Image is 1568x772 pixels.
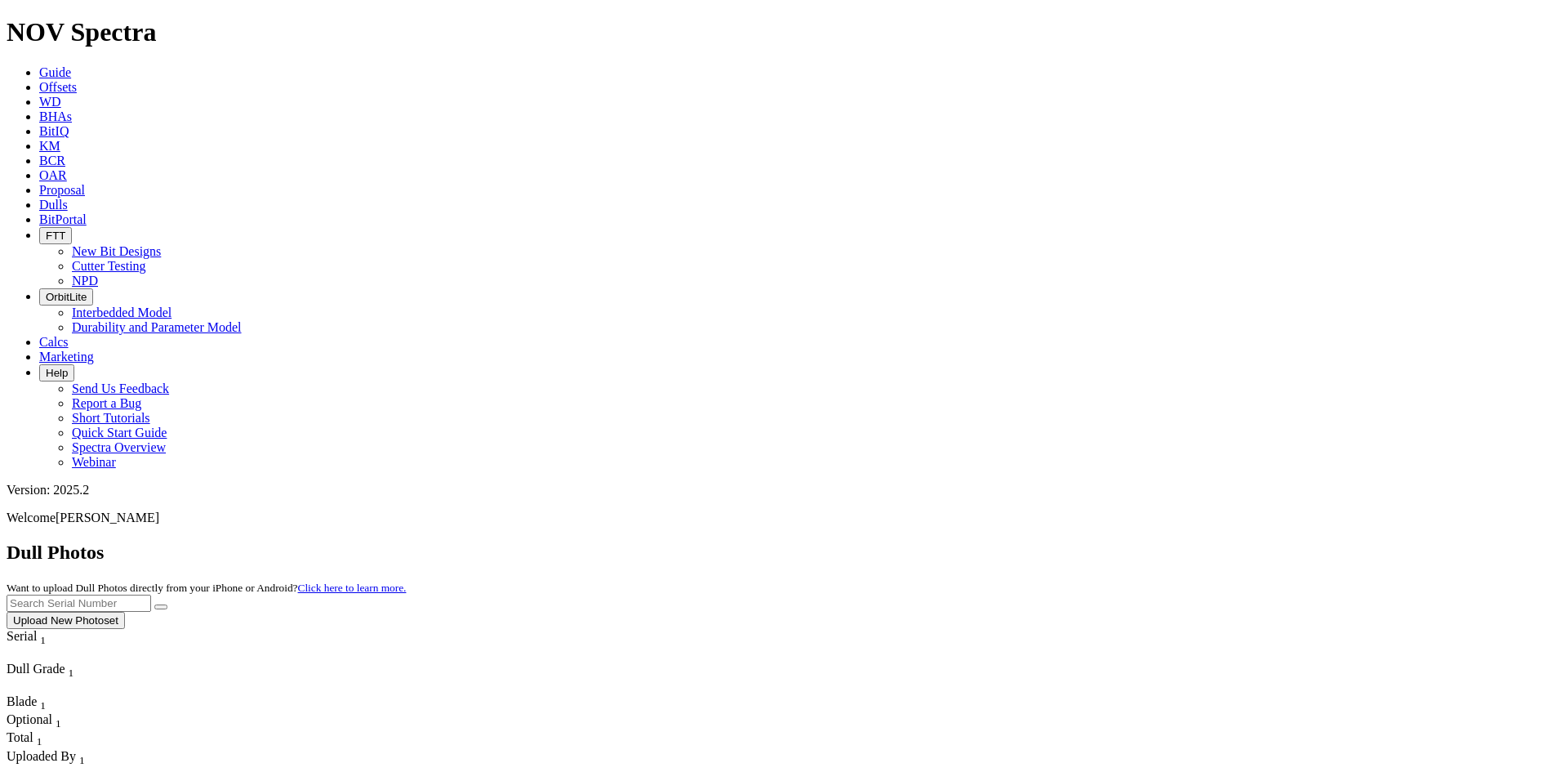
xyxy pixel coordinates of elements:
span: Sort None [69,662,74,676]
a: Offsets [39,80,77,94]
a: Marketing [39,350,94,364]
button: Help [39,364,74,382]
div: Sort None [7,712,64,730]
a: Report a Bug [72,396,141,410]
button: FTT [39,227,72,244]
sub: 1 [40,634,46,646]
a: Durability and Parameter Model [72,320,242,334]
a: Calcs [39,335,69,349]
sub: 1 [40,699,46,712]
button: OrbitLite [39,288,93,306]
a: New Bit Designs [72,244,161,258]
a: Proposal [39,183,85,197]
h1: NOV Spectra [7,17,1561,47]
span: Dull Grade [7,662,65,676]
div: Optional Sort None [7,712,64,730]
p: Welcome [7,511,1561,525]
a: Webinar [72,455,116,469]
div: Total Sort None [7,730,64,748]
span: Blade [7,694,37,708]
a: Cutter Testing [72,259,146,273]
a: Interbedded Model [72,306,171,319]
a: Short Tutorials [72,411,150,425]
div: Column Menu [7,680,121,694]
div: Version: 2025.2 [7,483,1561,498]
div: Dull Grade Sort None [7,662,121,680]
span: Sort None [56,712,61,726]
a: BitIQ [39,124,69,138]
a: KM [39,139,60,153]
a: BitPortal [39,212,87,226]
span: Total [7,730,33,744]
a: OAR [39,168,67,182]
div: Column Menu [7,647,76,662]
a: WD [39,95,61,109]
span: Serial [7,629,37,643]
div: Sort None [7,662,121,694]
sub: 1 [37,736,42,748]
a: Quick Start Guide [72,426,167,440]
sub: 1 [56,717,61,730]
span: Optional [7,712,52,726]
div: Sort None [7,694,64,712]
span: Sort None [40,694,46,708]
a: Send Us Feedback [72,382,169,395]
small: Want to upload Dull Photos directly from your iPhone or Android? [7,582,406,594]
a: BCR [39,154,65,167]
a: Click here to learn more. [298,582,407,594]
a: Spectra Overview [72,440,166,454]
div: Uploaded By Sort None [7,749,161,767]
span: FTT [46,230,65,242]
span: Uploaded By [7,749,76,763]
span: [PERSON_NAME] [56,511,159,524]
div: Blade Sort None [7,694,64,712]
div: Sort None [7,629,76,662]
div: Serial Sort None [7,629,76,647]
span: Sort None [40,629,46,643]
button: Upload New Photoset [7,612,125,629]
a: NPD [72,274,98,288]
a: Guide [39,65,71,79]
span: OrbitLite [46,291,87,303]
h2: Dull Photos [7,542,1561,564]
a: BHAs [39,109,72,123]
span: Sort None [37,730,42,744]
div: Sort None [7,730,64,748]
sub: 1 [69,667,74,679]
a: Dulls [39,198,68,212]
sub: 1 [79,754,85,766]
span: Sort None [79,749,85,763]
span: Help [46,367,68,379]
input: Search Serial Number [7,595,151,612]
